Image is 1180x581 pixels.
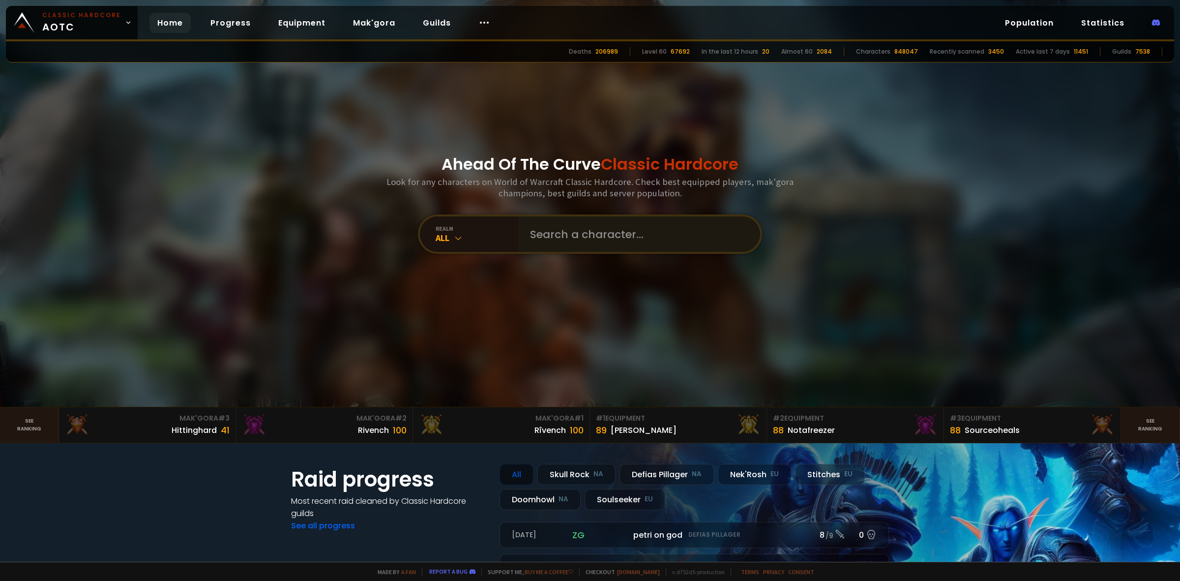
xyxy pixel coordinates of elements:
a: Classic HardcoreAOTC [6,6,138,39]
div: 88 [773,424,784,437]
div: [PERSON_NAME] [611,424,677,436]
a: Guilds [415,13,459,33]
div: 7538 [1135,47,1150,56]
div: Nek'Rosh [718,464,791,485]
small: NA [692,469,702,479]
div: Defias Pillager [619,464,714,485]
span: # 3 [218,413,230,423]
div: Rîvench [534,424,566,436]
div: realm [436,225,518,232]
div: Level 60 [642,47,667,56]
div: 67692 [671,47,690,56]
h1: Ahead Of The Curve [442,153,738,176]
a: Consent [788,568,814,576]
input: Search a character... [524,216,748,252]
h1: Raid progress [291,464,488,495]
div: Soulseeker [585,489,665,510]
small: NA [593,469,603,479]
a: #2Equipment88Notafreezer [767,407,944,443]
a: Mak'gora [345,13,403,33]
div: 20 [762,47,769,56]
small: Classic Hardcore [42,11,121,20]
h3: Look for any characters on World of Warcraft Classic Hardcore. Check best equipped players, mak'g... [383,176,797,199]
div: 88 [950,424,961,437]
a: #1Equipment89[PERSON_NAME] [590,407,767,443]
div: Deaths [569,47,591,56]
div: 848047 [894,47,918,56]
span: # 2 [773,413,784,423]
div: Recently scanned [930,47,984,56]
div: Sourceoheals [965,424,1020,436]
div: Almost 60 [781,47,813,56]
a: Statistics [1073,13,1132,33]
div: All [436,232,518,244]
div: Equipment [773,413,938,424]
div: Hittinghard [172,424,217,436]
a: [DATE]roaqpetri on godDefias Pillager5 /60 [500,554,889,580]
div: Mak'Gora [65,413,230,424]
a: Mak'Gora#2Rivench100 [236,407,413,443]
a: Report a bug [429,568,468,575]
div: Doomhowl [500,489,581,510]
a: Privacy [763,568,784,576]
span: # 2 [395,413,407,423]
a: #3Equipment88Sourceoheals [944,407,1121,443]
div: Active last 7 days [1016,47,1070,56]
div: Equipment [950,413,1115,424]
div: All [500,464,533,485]
span: Made by [372,568,416,576]
span: # 1 [596,413,605,423]
a: [DOMAIN_NAME] [617,568,660,576]
small: EU [645,494,653,504]
div: Characters [856,47,890,56]
a: Mak'Gora#3Hittinghard41 [59,407,236,443]
a: Buy me a coffee [525,568,573,576]
a: Mak'Gora#1Rîvench100 [413,407,590,443]
div: Mak'Gora [242,413,407,424]
div: 206989 [595,47,618,56]
span: Classic Hardcore [601,153,738,175]
div: Rivench [358,424,389,436]
div: Stitches [795,464,865,485]
div: 2084 [817,47,832,56]
a: See all progress [291,520,355,531]
div: 100 [570,424,584,437]
span: Support me, [481,568,573,576]
a: Seeranking [1121,407,1180,443]
span: Checkout [579,568,660,576]
div: 100 [393,424,407,437]
a: Terms [741,568,759,576]
a: a fan [401,568,416,576]
a: [DATE]zgpetri on godDefias Pillager8 /90 [500,522,889,548]
div: 89 [596,424,607,437]
div: In the last 12 hours [702,47,758,56]
span: # 1 [574,413,584,423]
small: EU [770,469,779,479]
div: Notafreezer [788,424,835,436]
div: 3450 [988,47,1004,56]
small: EU [844,469,853,479]
span: AOTC [42,11,121,34]
a: Home [149,13,191,33]
div: Equipment [596,413,761,424]
h4: Most recent raid cleaned by Classic Hardcore guilds [291,495,488,520]
a: Progress [203,13,259,33]
div: Mak'Gora [419,413,584,424]
div: 41 [221,424,230,437]
a: Population [997,13,1062,33]
span: v. d752d5 - production [666,568,725,576]
div: Guilds [1112,47,1131,56]
a: Equipment [270,13,333,33]
div: Skull Rock [537,464,616,485]
span: # 3 [950,413,961,423]
div: 11451 [1074,47,1088,56]
small: NA [559,494,568,504]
